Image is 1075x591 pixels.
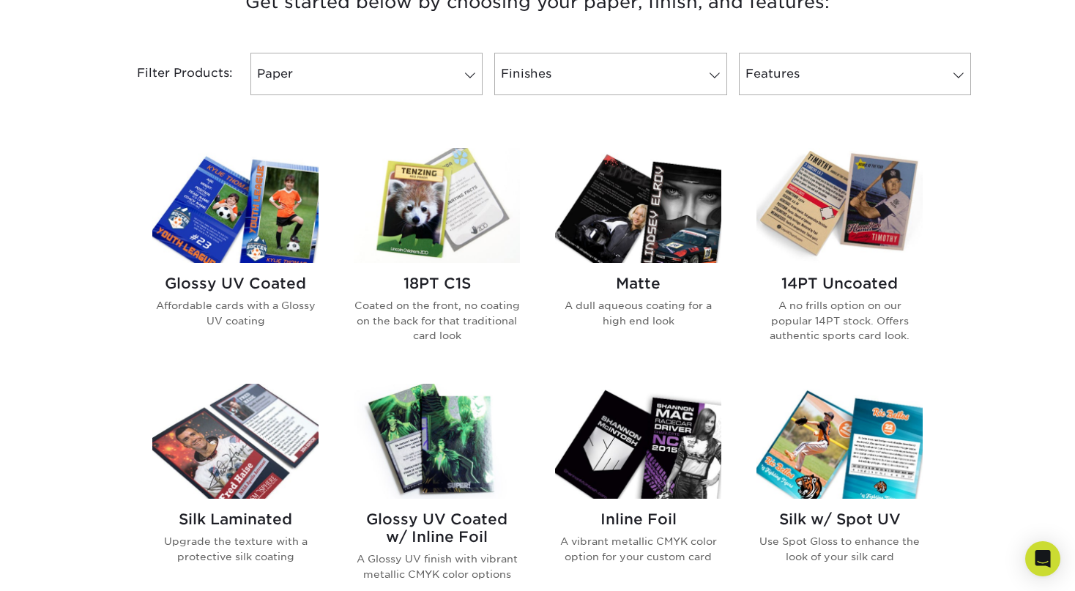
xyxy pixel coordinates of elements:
[555,510,721,528] h2: Inline Foil
[555,384,721,499] img: Inline Foil Trading Cards
[98,53,245,95] div: Filter Products:
[555,275,721,292] h2: Matte
[354,148,520,263] img: 18PT C1S Trading Cards
[756,275,923,292] h2: 14PT Uncoated
[354,510,520,546] h2: Glossy UV Coated w/ Inline Foil
[756,148,923,366] a: 14PT Uncoated Trading Cards 14PT Uncoated A no frills option on our popular 14PT stock. Offers au...
[354,275,520,292] h2: 18PT C1S
[756,384,923,499] img: Silk w/ Spot UV Trading Cards
[152,298,319,328] p: Affordable cards with a Glossy UV coating
[555,298,721,328] p: A dull aqueous coating for a high end look
[1025,541,1060,576] div: Open Intercom Messenger
[152,510,319,528] h2: Silk Laminated
[354,148,520,366] a: 18PT C1S Trading Cards 18PT C1S Coated on the front, no coating on the back for that traditional ...
[739,53,971,95] a: Features
[152,148,319,263] img: Glossy UV Coated Trading Cards
[152,275,319,292] h2: Glossy UV Coated
[4,546,124,586] iframe: Google Customer Reviews
[555,534,721,564] p: A vibrant metallic CMYK color option for your custom card
[354,298,520,343] p: Coated on the front, no coating on the back for that traditional card look
[354,384,520,499] img: Glossy UV Coated w/ Inline Foil Trading Cards
[756,534,923,564] p: Use Spot Gloss to enhance the look of your silk card
[555,148,721,366] a: Matte Trading Cards Matte A dull aqueous coating for a high end look
[494,53,726,95] a: Finishes
[152,534,319,564] p: Upgrade the texture with a protective silk coating
[555,148,721,263] img: Matte Trading Cards
[756,298,923,343] p: A no frills option on our popular 14PT stock. Offers authentic sports card look.
[152,148,319,366] a: Glossy UV Coated Trading Cards Glossy UV Coated Affordable cards with a Glossy UV coating
[250,53,483,95] a: Paper
[756,510,923,528] h2: Silk w/ Spot UV
[354,551,520,581] p: A Glossy UV finish with vibrant metallic CMYK color options
[152,384,319,499] img: Silk Laminated Trading Cards
[756,148,923,263] img: 14PT Uncoated Trading Cards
